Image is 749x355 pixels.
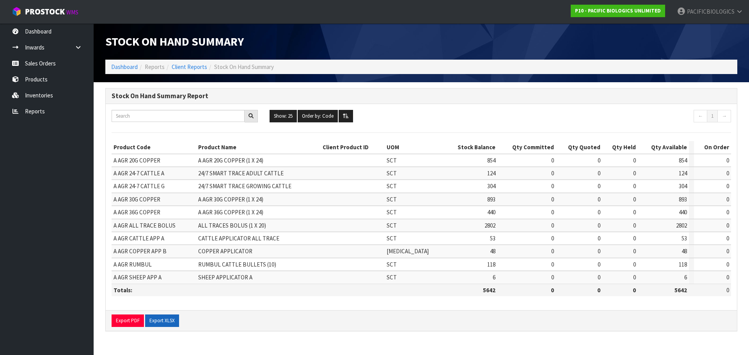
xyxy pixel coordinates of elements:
[487,182,495,190] span: 304
[12,7,21,16] img: cube-alt.png
[633,182,636,190] span: 0
[112,141,196,154] th: Product Code
[597,286,600,294] strong: 0
[598,235,600,242] span: 0
[198,196,263,203] span: A AGR 30G COPPER (1 X 24)
[198,247,252,255] span: COPPER APPLICATOR
[114,247,167,255] span: A AGR COPPER APP B
[633,286,636,294] strong: 0
[551,157,554,164] span: 0
[114,170,164,177] span: A AGR 24-7 CATTLE A
[598,222,600,229] span: 0
[598,208,600,216] span: 0
[483,286,495,294] strong: 5642
[490,235,495,242] span: 53
[633,170,636,177] span: 0
[198,274,252,281] span: SHEEP APPLICATOR A
[112,110,245,122] input: Search
[387,196,397,203] span: SCT
[387,182,397,190] span: SCT
[598,261,600,268] span: 0
[633,247,636,255] span: 0
[387,247,429,255] span: [MEDICAL_DATA]
[598,196,600,203] span: 0
[694,141,731,154] th: On Order
[633,222,636,229] span: 0
[726,208,729,216] span: 0
[270,110,297,122] button: Show: 25
[598,247,600,255] span: 0
[444,141,497,154] th: Stock Balance
[726,157,729,164] span: 0
[694,110,707,122] a: ←
[633,274,636,281] span: 0
[487,196,495,203] span: 893
[196,141,321,154] th: Product Name
[726,286,729,294] span: 0
[114,274,162,281] span: A AGR SHEEP APP A
[485,222,495,229] span: 2802
[66,9,78,16] small: WMS
[112,92,731,100] h3: Stock On Hand Summary Report
[198,235,279,242] span: CATTLE APPLICATOR ALL TRACE
[726,170,729,177] span: 0
[321,141,385,154] th: Client Product ID
[25,7,65,17] span: ProStock
[598,182,600,190] span: 0
[198,261,276,268] span: RUMBUL CATTLE BULLETS (10)
[114,222,176,229] span: A AGR ALL TRACE BOLUS
[575,7,661,14] strong: P10 - PACIFIC BIOLOGICS UNLIMITED
[684,274,687,281] span: 6
[726,222,729,229] span: 0
[198,157,263,164] span: A AGR 20G COPPER (1 X 24)
[687,8,735,15] span: PACIFICBIOLOGICS
[497,141,556,154] th: Qty Committed
[717,110,731,122] a: →
[676,222,687,229] span: 2802
[726,261,729,268] span: 0
[111,63,138,71] a: Dashboard
[145,63,165,71] span: Reports
[487,261,495,268] span: 118
[633,196,636,203] span: 0
[551,222,554,229] span: 0
[551,286,554,294] strong: 0
[585,110,731,124] nav: Page navigation
[598,274,600,281] span: 0
[551,247,554,255] span: 0
[679,208,687,216] span: 440
[679,157,687,164] span: 854
[493,274,495,281] span: 6
[598,157,600,164] span: 0
[114,182,165,190] span: A AGR 24-7 CATTLE G
[556,141,602,154] th: Qty Quoted
[726,274,729,281] span: 0
[114,235,164,242] span: A AGR CATTLE APP A
[679,170,687,177] span: 124
[633,208,636,216] span: 0
[172,63,207,71] a: Client Reports
[633,235,636,242] span: 0
[387,274,397,281] span: SCT
[387,170,397,177] span: SCT
[726,235,729,242] span: 0
[114,196,160,203] span: A AGR 30G COPPER
[114,208,160,216] span: A AGR 36G COPPER
[198,222,266,229] span: ALL TRACES BOLUS (1 X 20)
[145,314,179,327] button: Export XLSX
[726,196,729,203] span: 0
[551,235,554,242] span: 0
[679,196,687,203] span: 893
[385,141,444,154] th: UOM
[487,170,495,177] span: 124
[387,235,397,242] span: SCT
[114,286,132,294] strong: Totals:
[551,274,554,281] span: 0
[198,208,263,216] span: A AGR 36G COPPER (1 X 24)
[726,182,729,190] span: 0
[551,182,554,190] span: 0
[633,157,636,164] span: 0
[387,261,397,268] span: SCT
[387,222,397,229] span: SCT
[682,235,687,242] span: 53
